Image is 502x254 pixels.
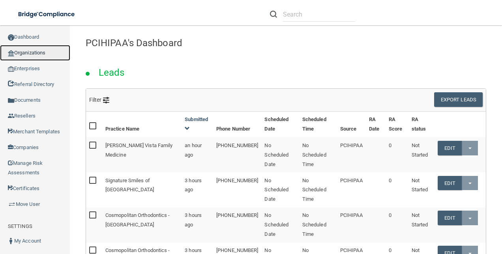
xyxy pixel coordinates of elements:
[366,112,386,137] th: RA Date
[337,207,366,243] td: PCIHIPAA
[337,172,366,207] td: PCIHIPAA
[8,222,32,231] label: SETTINGS
[408,172,435,207] td: Not Started
[102,207,182,243] td: Cosmopolitan Orthodontics - [GEOGRAPHIC_DATA]
[102,137,182,172] td: [PERSON_NAME] Vista Family Medicine
[213,172,261,207] td: [PHONE_NUMBER]
[213,207,261,243] td: [PHONE_NUMBER]
[283,7,355,22] input: Search
[86,38,486,48] h4: PCIHIPAA's Dashboard
[438,141,462,155] a: Edit
[261,112,299,137] th: Scheduled Date
[438,176,462,190] a: Edit
[8,238,14,244] img: ic_user_dark.df1a06c3.png
[337,137,366,172] td: PCIHIPAA
[434,92,483,107] button: Export Leads
[299,172,337,207] td: No Scheduled Time
[8,34,14,41] img: ic_dashboard_dark.d01f4a41.png
[8,66,14,72] img: enterprise.0d942306.png
[408,137,435,172] td: Not Started
[102,112,182,137] th: Practice Name
[182,172,213,207] td: 3 hours ago
[386,137,408,172] td: 0
[182,137,213,172] td: an hour ago
[8,97,14,104] img: icon-documents.8dae5593.png
[337,112,366,137] th: Source
[103,97,109,103] img: icon-filter@2x.21656d0b.png
[299,112,337,137] th: Scheduled Time
[213,112,261,137] th: Phone Number
[8,113,14,119] img: ic_reseller.de258add.png
[408,112,435,137] th: RA status
[91,62,133,84] h2: Leads
[386,172,408,207] td: 0
[8,50,14,56] img: organization-icon.f8decf85.png
[270,11,277,18] img: ic-search.3b580494.png
[213,137,261,172] td: [PHONE_NUMBER]
[12,6,82,22] img: bridge_compliance_login_screen.278c3ca4.svg
[365,198,493,230] iframe: Drift Widget Chat Controller
[261,172,299,207] td: No Scheduled Date
[89,97,109,103] span: Filter
[386,112,408,137] th: RA Score
[8,200,16,208] img: briefcase.64adab9b.png
[185,116,208,132] a: Submitted
[102,172,182,207] td: Signature Smiles of [GEOGRAPHIC_DATA]
[261,207,299,243] td: No Scheduled Date
[299,207,337,243] td: No Scheduled Time
[182,207,213,243] td: 3 hours ago
[261,137,299,172] td: No Scheduled Date
[299,137,337,172] td: No Scheduled Time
